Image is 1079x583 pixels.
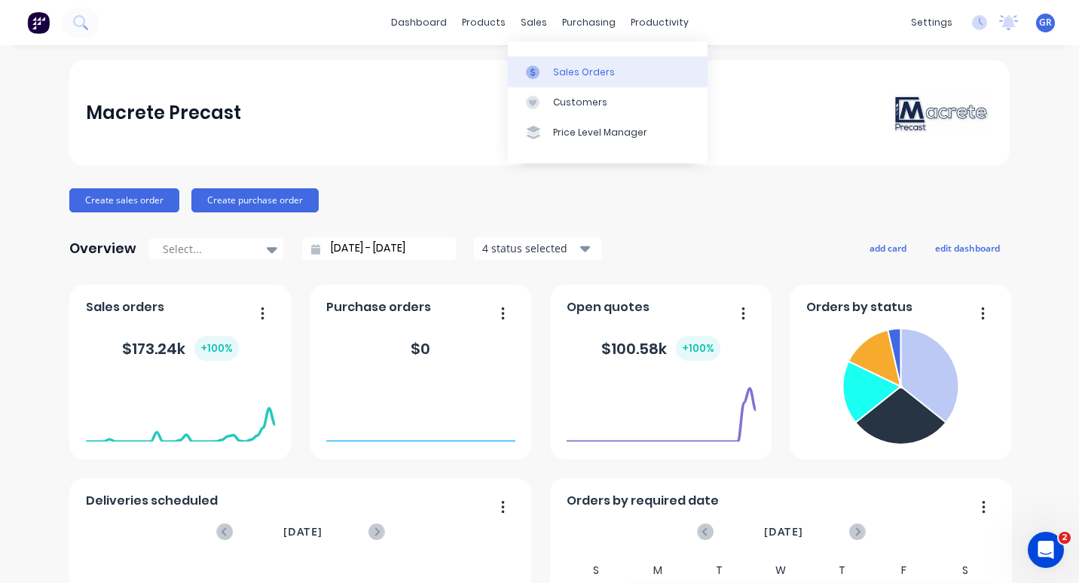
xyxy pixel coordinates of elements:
[566,560,628,581] div: S
[627,560,689,581] div: M
[903,11,960,34] div: settings
[384,11,454,34] a: dashboard
[86,298,164,316] span: Sales orders
[676,336,720,361] div: + 100 %
[1059,532,1071,544] span: 2
[925,238,1010,258] button: edit dashboard
[555,11,623,34] div: purchasing
[508,56,708,87] a: Sales Orders
[191,188,319,212] button: Create purchase order
[553,96,607,109] div: Customers
[601,336,720,361] div: $ 100.58k
[283,523,322,540] span: [DATE]
[1039,16,1052,29] span: GR
[888,90,993,135] img: Macrete Precast
[553,66,615,79] div: Sales Orders
[1028,532,1064,568] iframe: Intercom live chat
[194,336,239,361] div: + 100 %
[326,298,431,316] span: Purchase orders
[750,560,812,581] div: W
[27,11,50,34] img: Factory
[122,336,239,361] div: $ 173.24k
[513,11,555,34] div: sales
[86,98,241,128] div: Macrete Precast
[508,118,708,148] a: Price Level Manager
[860,238,916,258] button: add card
[69,188,179,212] button: Create sales order
[482,240,577,256] div: 4 status selected
[623,11,696,34] div: productivity
[806,298,912,316] span: Orders by status
[411,337,430,360] div: $ 0
[69,234,136,264] div: Overview
[934,560,996,581] div: S
[812,560,873,581] div: T
[454,11,513,34] div: products
[873,560,934,581] div: F
[553,126,647,139] div: Price Level Manager
[567,298,650,316] span: Open quotes
[474,237,602,260] button: 4 status selected
[689,560,750,581] div: T
[764,523,803,540] span: [DATE]
[508,87,708,118] a: Customers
